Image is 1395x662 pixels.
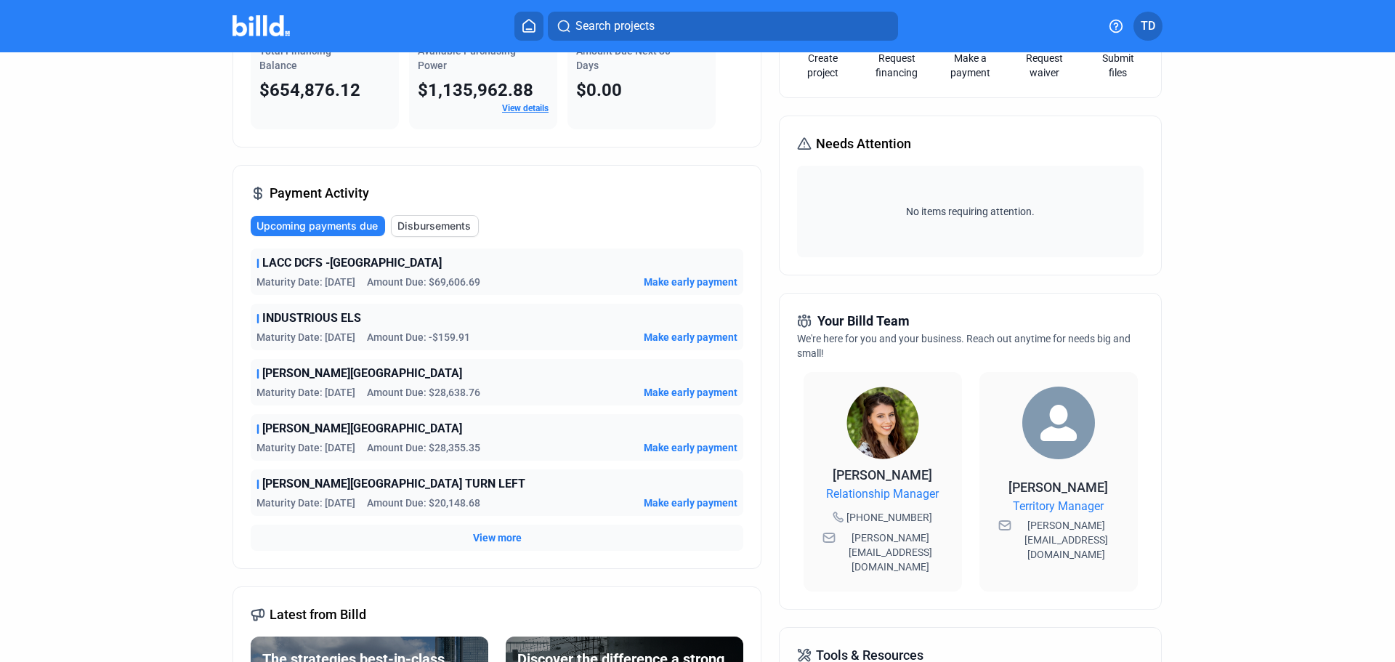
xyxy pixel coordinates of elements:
img: Billd Company Logo [232,15,290,36]
span: [PERSON_NAME][EMAIL_ADDRESS][DOMAIN_NAME] [1014,518,1119,562]
span: Maturity Date: [DATE] [256,275,355,289]
span: LACC DCFS -[GEOGRAPHIC_DATA] [262,254,442,272]
a: View details [502,103,549,113]
button: Make early payment [644,330,737,344]
button: Make early payment [644,440,737,455]
span: INDUSTRIOUS ELS [262,310,361,327]
span: Amount Due: $20,148.68 [367,496,480,510]
span: Amount Due: -$159.91 [367,330,470,344]
span: [PERSON_NAME][GEOGRAPHIC_DATA] [262,420,462,437]
span: [PERSON_NAME] [1008,480,1108,495]
span: [PERSON_NAME][GEOGRAPHIC_DATA] [262,365,462,382]
span: $0.00 [576,80,622,100]
span: TD [1141,17,1155,35]
span: [PHONE_NUMBER] [846,510,932,525]
img: Territory Manager [1022,387,1095,459]
a: Make a payment [945,51,996,80]
span: Maturity Date: [DATE] [256,440,355,455]
span: Payment Activity [270,183,369,203]
span: [PERSON_NAME][GEOGRAPHIC_DATA] TURN LEFT [262,475,525,493]
span: Latest from Billd [270,605,366,625]
button: View more [473,530,522,545]
button: Search projects [548,12,898,41]
span: Upcoming payments due [256,219,378,233]
span: Territory Manager [1013,498,1104,515]
span: Maturity Date: [DATE] [256,385,355,400]
span: Amount Due: $28,355.35 [367,440,480,455]
span: Maturity Date: [DATE] [256,330,355,344]
span: [PERSON_NAME] [833,467,932,483]
span: Search projects [575,17,655,35]
span: Amount Due: $69,606.69 [367,275,480,289]
a: Submit files [1093,51,1144,80]
span: No items requiring attention. [803,204,1137,219]
span: Amount Due: $28,638.76 [367,385,480,400]
span: Relationship Manager [826,485,939,503]
a: Request waiver [1019,51,1069,80]
button: Make early payment [644,275,737,289]
button: TD [1133,12,1162,41]
button: Make early payment [644,385,737,400]
span: Needs Attention [816,134,911,154]
button: Upcoming payments due [251,216,385,236]
span: Your Billd Team [817,311,910,331]
span: We're here for you and your business. Reach out anytime for needs big and small! [797,333,1131,359]
button: Disbursements [391,215,479,237]
span: $654,876.12 [259,80,360,100]
a: Request financing [871,51,922,80]
a: Create project [797,51,848,80]
span: Maturity Date: [DATE] [256,496,355,510]
img: Relationship Manager [846,387,919,459]
button: Make early payment [644,496,737,510]
span: [PERSON_NAME][EMAIL_ADDRESS][DOMAIN_NAME] [838,530,943,574]
span: $1,135,962.88 [418,80,533,100]
span: Disbursements [397,219,471,233]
